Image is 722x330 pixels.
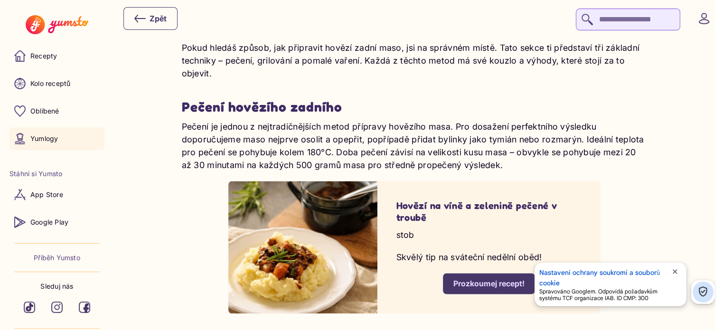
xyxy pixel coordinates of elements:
a: App Store [9,183,104,206]
li: Stáhni si Yumsto [9,169,104,179]
p: Kolo receptů [30,79,71,88]
p: Oblíbené [30,106,59,116]
div: Zpět [134,13,167,24]
a: Oblíbené [9,100,104,123]
p: Yumlogy [30,134,58,143]
a: Google Play [9,211,104,234]
div: Prozkoumej recept! [453,278,525,289]
a: Recepty [9,45,104,67]
a: Kolo receptů [9,72,104,95]
p: stob [396,228,582,241]
p: Recepty [30,51,57,61]
p: Skvělý tip na sváteční nedělní oběd! [396,251,582,264]
p: App Store [30,190,63,199]
p: Pokud hledáš způsob, jak připravit hovězí zadní maso, jsi na správném místě. Tato sekce ti předst... [182,41,647,80]
button: Zpět [123,7,178,30]
a: Yumlogy [9,127,104,150]
p: Hovězí na víně a zelenině pečené v troubě [396,200,582,224]
img: Yumsto logo [26,15,88,34]
h3: Pečení hovězího zadního [182,99,647,115]
a: Příběh Yumsto [34,253,80,263]
img: undefined [228,181,377,313]
p: Sleduj nás [40,282,73,291]
p: Google Play [30,217,68,227]
p: Pečení je jednou z nejtradičnějších metod přípravy hovězího masa. Pro dosažení perfektního výsled... [182,120,647,171]
button: Prozkoumej recept! [443,273,535,294]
